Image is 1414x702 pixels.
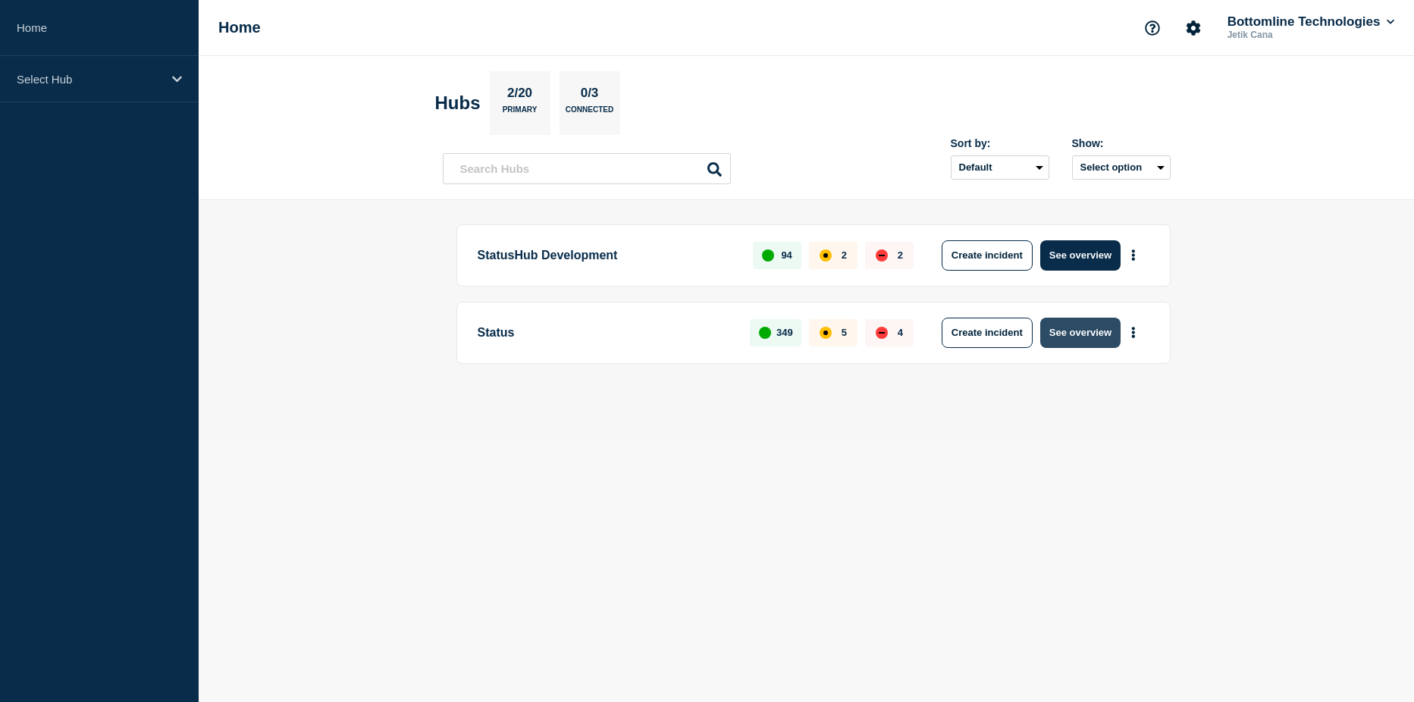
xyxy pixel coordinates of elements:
p: 2 [898,249,903,261]
h2: Hubs [435,92,481,114]
button: See overview [1040,318,1121,348]
p: 349 [776,327,793,338]
p: 5 [842,327,847,338]
p: 2 [842,249,847,261]
div: affected [820,327,832,339]
div: Show: [1072,137,1171,149]
p: StatusHub Development [478,240,736,271]
h1: Home [218,19,261,36]
p: Connected [566,105,613,121]
select: Sort by [951,155,1049,180]
button: Create incident [942,318,1033,348]
div: affected [820,249,832,262]
p: Jetik Cana [1224,30,1382,40]
p: 2/20 [501,86,538,105]
button: Create incident [942,240,1033,271]
div: up [759,327,771,339]
p: 94 [781,249,792,261]
button: Select option [1072,155,1171,180]
button: Support [1137,12,1168,44]
button: Bottomline Technologies [1224,14,1397,30]
button: Account settings [1177,12,1209,44]
input: Search Hubs [443,153,731,184]
p: Primary [503,105,538,121]
div: down [876,249,888,262]
p: 0/3 [575,86,604,105]
p: Select Hub [17,73,162,86]
p: 4 [898,327,903,338]
p: Status [478,318,733,348]
button: See overview [1040,240,1121,271]
div: Sort by: [951,137,1049,149]
button: More actions [1124,241,1143,269]
div: down [876,327,888,339]
button: More actions [1124,318,1143,346]
div: up [762,249,774,262]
